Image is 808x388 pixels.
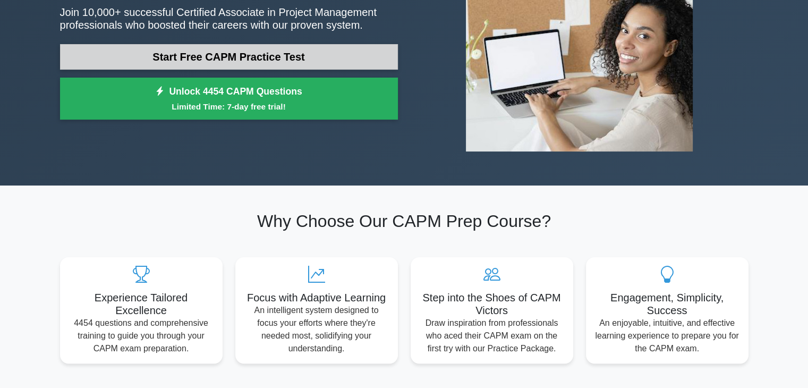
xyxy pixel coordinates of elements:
p: Draw inspiration from professionals who aced their CAPM exam on the first try with our Practice P... [419,317,565,355]
h2: Why Choose Our CAPM Prep Course? [60,211,749,231]
p: 4454 questions and comprehensive training to guide you through your CAPM exam preparation. [69,317,214,355]
p: Join 10,000+ successful Certified Associate in Project Management professionals who boosted their... [60,6,398,31]
p: An enjoyable, intuitive, and effective learning experience to prepare you for the CAPM exam. [594,317,740,355]
h5: Experience Tailored Excellence [69,291,214,317]
a: Unlock 4454 CAPM QuestionsLimited Time: 7-day free trial! [60,78,398,120]
p: An intelligent system designed to focus your efforts where they're needed most, solidifying your ... [244,304,389,355]
h5: Step into the Shoes of CAPM Victors [419,291,565,317]
h5: Focus with Adaptive Learning [244,291,389,304]
a: Start Free CAPM Practice Test [60,44,398,70]
h5: Engagement, Simplicity, Success [594,291,740,317]
small: Limited Time: 7-day free trial! [73,100,385,113]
